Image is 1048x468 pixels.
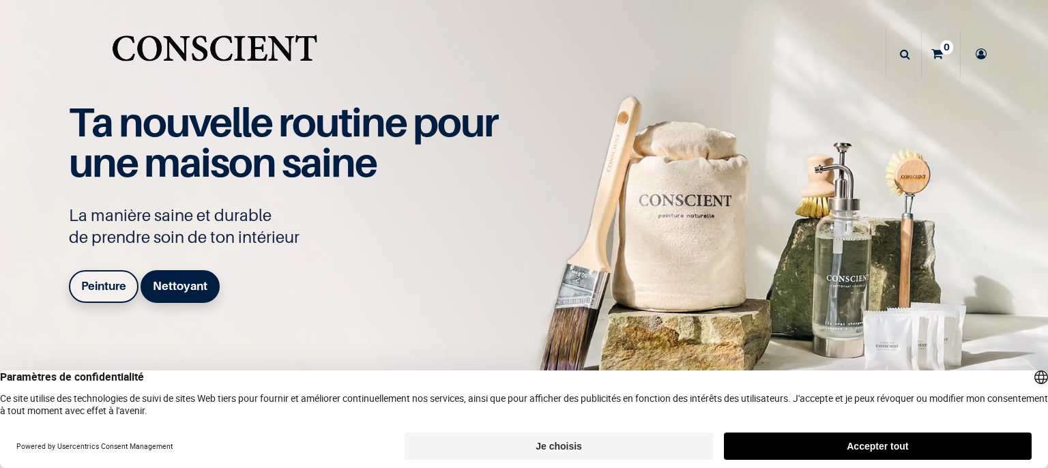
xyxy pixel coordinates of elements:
[109,27,320,81] img: Conscient
[69,98,497,186] span: Ta nouvelle routine pour une maison saine
[81,279,126,293] b: Peinture
[940,40,953,54] sup: 0
[153,279,207,293] b: Nettoyant
[69,205,512,248] p: La manière saine et durable de prendre soin de ton intérieur
[141,270,220,303] a: Nettoyant
[922,30,960,78] a: 0
[109,27,320,81] a: Logo of Conscient
[69,270,139,303] a: Peinture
